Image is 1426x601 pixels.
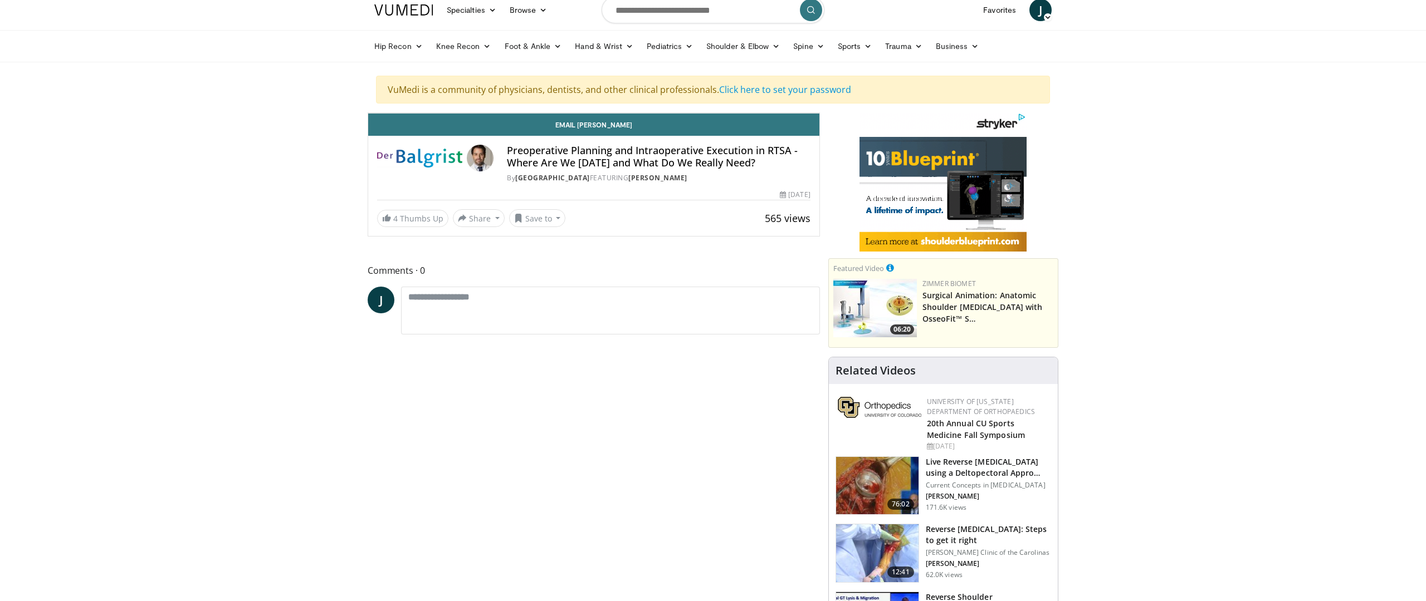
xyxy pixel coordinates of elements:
[453,209,505,227] button: Share
[640,35,700,57] a: Pediatrics
[429,35,498,57] a: Knee Recon
[368,113,819,114] video-js: Video Player
[498,35,569,57] a: Foot & Ankle
[836,364,916,377] h4: Related Videos
[890,324,914,334] span: 06:20
[859,112,1027,252] iframe: Advertisement
[376,76,1050,104] div: VuMedi is a community of physicians, dentists, and other clinical professionals.
[507,173,810,183] div: By FEATURING
[838,397,921,418] img: 355603a8-37da-49b6-856f-e00d7e9307d3.png.150x105_q85_autocrop_double_scale_upscale_version-0.2.png
[926,456,1051,479] h3: Live Reverse [MEDICAL_DATA] using a Deltopectoral Appro…
[368,287,394,313] a: J
[509,209,566,227] button: Save to
[926,559,1051,568] p: [PERSON_NAME]
[926,503,966,512] p: 171.6K views
[922,279,976,288] a: Zimmer Biomet
[926,548,1051,557] p: [PERSON_NAME] Clinic of the Carolinas
[927,397,1035,416] a: University of [US_STATE] Department of Orthopaedics
[927,441,1049,451] div: [DATE]
[929,35,986,57] a: Business
[926,570,963,579] p: 62.0K views
[836,524,919,582] img: 326034_0000_1.png.150x105_q85_crop-smart_upscale.jpg
[926,524,1051,546] h3: Reverse [MEDICAL_DATA]: Steps to get it right
[836,524,1051,583] a: 12:41 Reverse [MEDICAL_DATA]: Steps to get it right [PERSON_NAME] Clinic of the Carolinas [PERSON...
[787,35,831,57] a: Spine
[467,145,494,171] img: Avatar
[926,481,1051,490] p: Current Concepts in [MEDICAL_DATA]
[515,173,590,183] a: [GEOGRAPHIC_DATA]
[833,279,917,337] a: 06:20
[568,35,640,57] a: Hand & Wrist
[926,492,1051,501] p: [PERSON_NAME]
[831,35,879,57] a: Sports
[922,290,1043,324] a: Surgical Animation: Anatomic Shoulder [MEDICAL_DATA] with OsseoFit™ S…
[374,4,433,16] img: VuMedi Logo
[927,418,1025,440] a: 20th Annual CU Sports Medicine Fall Symposium
[887,499,914,510] span: 76:02
[765,211,810,225] span: 565 views
[628,173,687,183] a: [PERSON_NAME]
[878,35,929,57] a: Trauma
[700,35,787,57] a: Shoulder & Elbow
[393,213,398,224] span: 4
[507,145,810,169] h4: Preoperative Planning and Intraoperative Execution in RTSA - Where Are We [DATE] and What Do We R...
[368,114,819,136] a: Email [PERSON_NAME]
[368,263,820,278] span: Comments 0
[719,83,851,96] a: Click here to set your password
[377,210,448,227] a: 4 Thumbs Up
[377,145,462,171] img: Balgrist University Hospital
[833,279,917,337] img: 84e7f812-2061-4fff-86f6-cdff29f66ef4.150x105_q85_crop-smart_upscale.jpg
[836,457,919,515] img: 684033_3.png.150x105_q85_crop-smart_upscale.jpg
[836,456,1051,515] a: 76:02 Live Reverse [MEDICAL_DATA] using a Deltopectoral Appro… Current Concepts in [MEDICAL_DATA]...
[833,263,884,273] small: Featured Video
[780,190,810,200] div: [DATE]
[887,566,914,578] span: 12:41
[368,35,429,57] a: Hip Recon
